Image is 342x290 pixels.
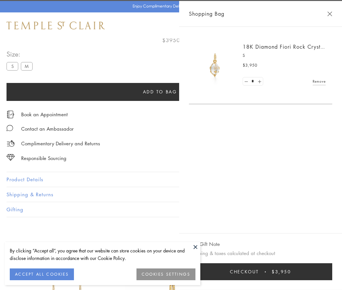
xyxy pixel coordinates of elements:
div: Responsible Sourcing [21,154,66,162]
button: Add to bag [7,83,313,101]
button: Add Gift Note [189,240,220,248]
img: Temple St. Clair [7,22,105,29]
button: Gifting [7,202,335,217]
button: Checkout $3,950 [189,263,332,280]
a: Set quantity to 2 [256,77,263,86]
img: MessageIcon-01_2.svg [7,125,13,131]
div: By clicking “Accept all”, you agree that our website can store cookies on your device and disclos... [10,247,195,262]
p: Shipping & taxes calculated at checkout [189,249,332,257]
span: $3,950 [243,62,257,69]
img: icon_delivery.svg [7,139,15,148]
button: Product Details [7,172,335,187]
span: $3,950 [272,268,291,275]
button: Shipping & Returns [7,187,335,202]
label: S [7,62,18,70]
span: Checkout [230,268,259,275]
span: $3950 [162,36,180,44]
img: icon_sourcing.svg [7,154,15,161]
button: ACCEPT ALL COOKIES [10,268,74,280]
p: Enjoy Complimentary Delivery & Returns [133,3,207,9]
span: Size: [7,49,35,59]
a: Remove [313,78,326,85]
p: Complimentary Delivery and Returns [21,139,100,148]
label: M [21,62,33,70]
img: P51889-E11FIORI [195,46,235,85]
p: S [243,52,326,59]
a: Book an Appointment [21,111,68,118]
div: Contact an Ambassador [21,125,74,133]
h3: You May Also Like [16,240,326,251]
a: Set quantity to 0 [243,77,249,86]
button: Close Shopping Bag [327,11,332,16]
span: Shopping Bag [189,9,224,18]
span: Add to bag [143,88,177,95]
img: icon_appointment.svg [7,111,14,118]
button: COOKIES SETTINGS [136,268,195,280]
